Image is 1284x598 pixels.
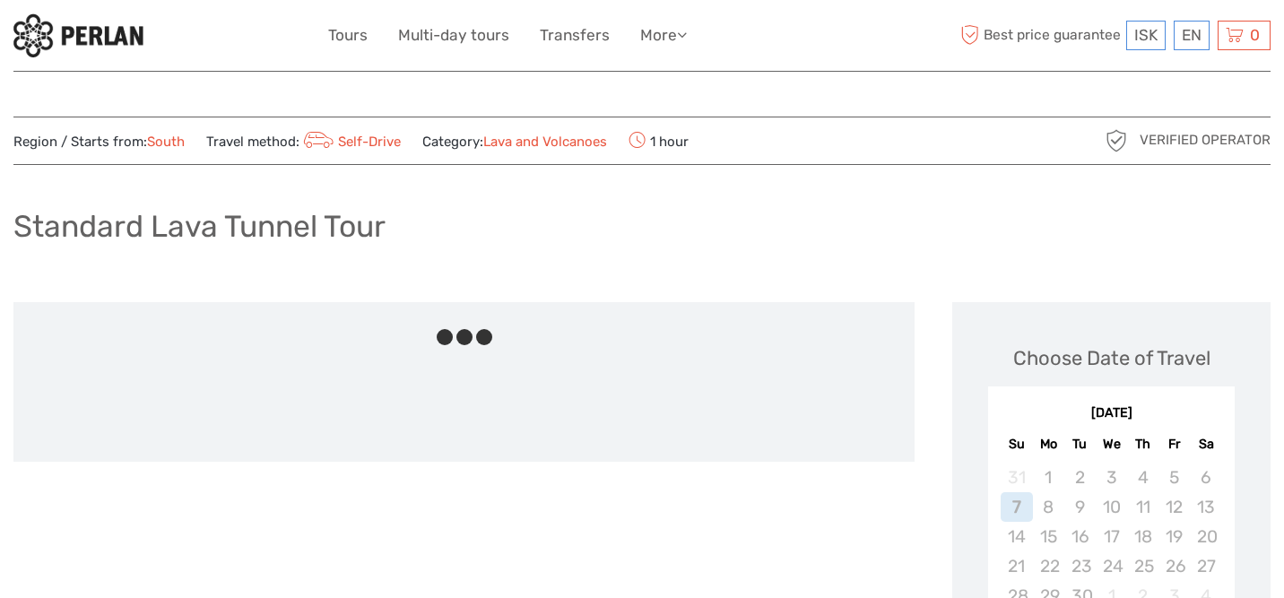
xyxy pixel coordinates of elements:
[1001,492,1032,522] div: Not available Sunday, September 7th, 2025
[398,22,509,48] a: Multi-day tours
[299,134,401,150] a: Self-Drive
[206,128,401,153] span: Travel method:
[957,21,1123,50] span: Best price guarantee
[1158,432,1190,456] div: Fr
[1001,463,1032,492] div: Not available Sunday, August 31st, 2025
[1096,432,1127,456] div: We
[629,128,689,153] span: 1 hour
[1158,551,1190,581] div: Not available Friday, September 26th, 2025
[1190,492,1221,522] div: Not available Saturday, September 13th, 2025
[1064,432,1096,456] div: Tu
[1064,492,1096,522] div: Not available Tuesday, September 9th, 2025
[1064,522,1096,551] div: Not available Tuesday, September 16th, 2025
[1247,26,1262,44] span: 0
[1134,26,1158,44] span: ISK
[483,134,607,150] a: Lava and Volcanoes
[640,22,687,48] a: More
[1096,492,1127,522] div: Not available Wednesday, September 10th, 2025
[1158,463,1190,492] div: Not available Friday, September 5th, 2025
[1001,551,1032,581] div: Not available Sunday, September 21st, 2025
[1190,432,1221,456] div: Sa
[1102,126,1131,155] img: verified_operator_grey_128.png
[13,208,386,245] h1: Standard Lava Tunnel Tour
[1033,522,1064,551] div: Not available Monday, September 15th, 2025
[1033,432,1064,456] div: Mo
[422,133,607,152] span: Category:
[1127,492,1158,522] div: Not available Thursday, September 11th, 2025
[1096,463,1127,492] div: Not available Wednesday, September 3rd, 2025
[1127,522,1158,551] div: Not available Thursday, September 18th, 2025
[328,22,368,48] a: Tours
[13,133,185,152] span: Region / Starts from:
[1033,463,1064,492] div: Not available Monday, September 1st, 2025
[540,22,610,48] a: Transfers
[1127,463,1158,492] div: Not available Thursday, September 4th, 2025
[13,13,143,57] img: 288-6a22670a-0f57-43d8-a107-52fbc9b92f2c_logo_small.jpg
[1033,551,1064,581] div: Not available Monday, September 22nd, 2025
[988,404,1235,423] div: [DATE]
[1096,522,1127,551] div: Not available Wednesday, September 17th, 2025
[1001,522,1032,551] div: Not available Sunday, September 14th, 2025
[1064,551,1096,581] div: Not available Tuesday, September 23rd, 2025
[147,134,185,150] a: South
[1096,551,1127,581] div: Not available Wednesday, September 24th, 2025
[1190,551,1221,581] div: Not available Saturday, September 27th, 2025
[1001,432,1032,456] div: Su
[1158,522,1190,551] div: Not available Friday, September 19th, 2025
[1064,463,1096,492] div: Not available Tuesday, September 2nd, 2025
[1174,21,1210,50] div: EN
[1127,551,1158,581] div: Not available Thursday, September 25th, 2025
[1190,463,1221,492] div: Not available Saturday, September 6th, 2025
[1127,432,1158,456] div: Th
[1140,131,1271,150] span: Verified Operator
[1033,492,1064,522] div: Not available Monday, September 8th, 2025
[1190,522,1221,551] div: Not available Saturday, September 20th, 2025
[1013,344,1210,372] div: Choose Date of Travel
[1158,492,1190,522] div: Not available Friday, September 12th, 2025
